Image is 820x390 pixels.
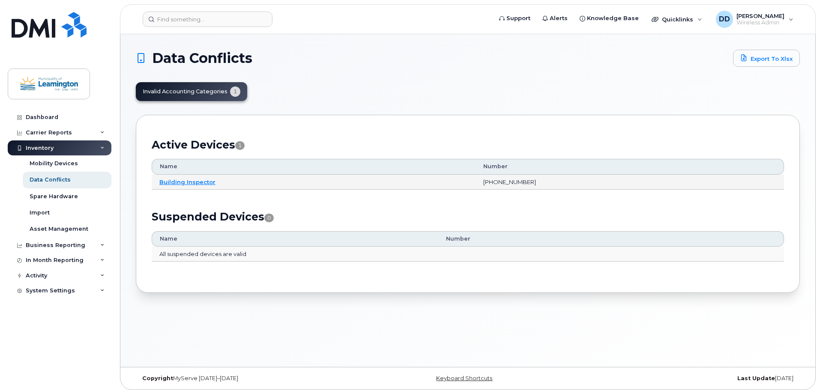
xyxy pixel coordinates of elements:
strong: Last Update [737,375,775,381]
strong: Copyright [142,375,173,381]
td: [PHONE_NUMBER] [476,175,784,190]
a: Building Inspector [159,179,215,185]
div: MyServe [DATE]–[DATE] [136,375,357,382]
th: Number [438,231,784,247]
span: 1 [235,141,245,150]
span: 0 [264,214,274,222]
td: All suspended devices are valid [152,247,784,262]
div: [DATE] [578,375,800,382]
th: Name [152,231,438,247]
th: Name [152,159,476,174]
th: Number [476,159,784,174]
h2: Suspended Devices [152,210,784,223]
h2: Active Devices [152,138,784,151]
span: Data Conflicts [152,52,252,65]
a: Export to Xlsx [733,50,800,67]
a: Keyboard Shortcuts [436,375,492,381]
